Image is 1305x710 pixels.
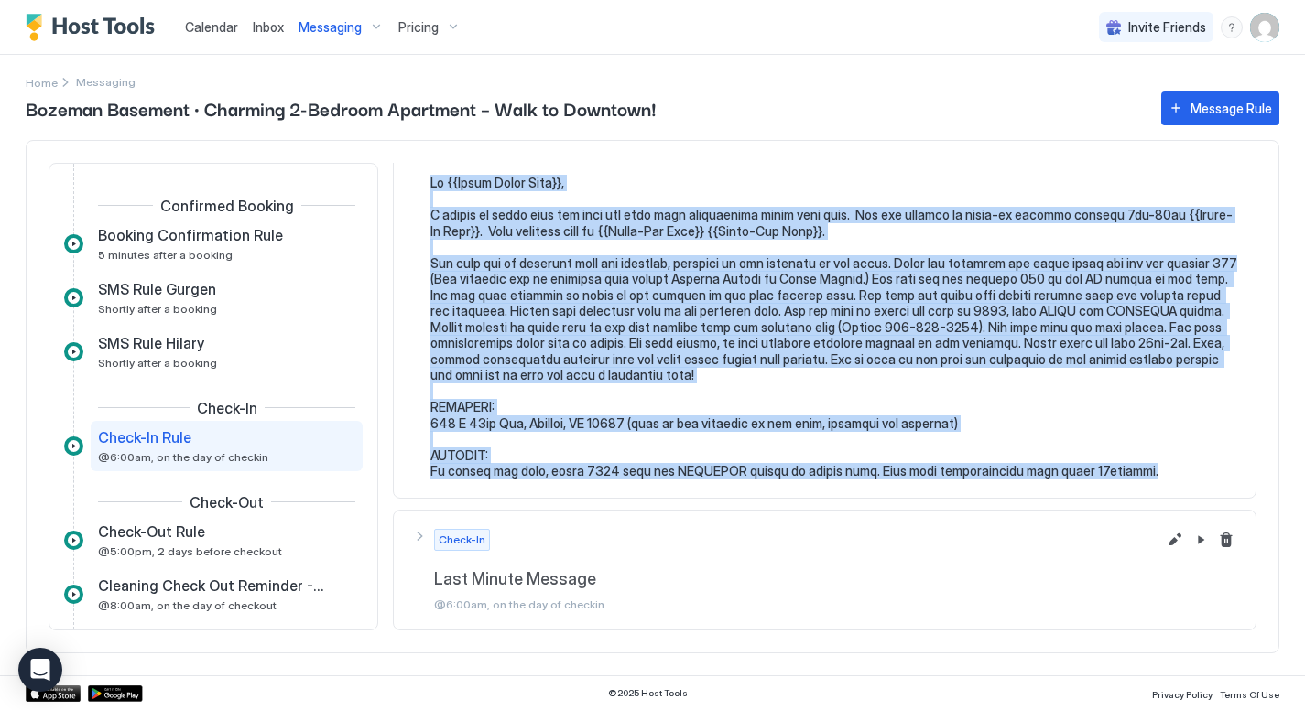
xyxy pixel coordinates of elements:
span: Shortly after a booking [98,302,217,316]
span: @8:00am, on the day of checkout [98,598,277,612]
span: © 2025 Host Tools [608,687,688,699]
a: Google Play Store [88,685,143,702]
div: menu [1221,16,1243,38]
span: Shortly after a booking [98,356,217,370]
span: Pricing [398,19,439,36]
a: Inbox [253,17,284,37]
span: Privacy Policy [1152,689,1213,700]
button: Check-InLast Minute Message@6:00am, on the day of checkinEdit message rulePause Message RuleDelet... [394,511,1256,629]
span: Check-Out Rule [98,522,205,541]
span: @5:00pm, 2 days before checkout [98,544,282,558]
span: Bozeman Basement · Charming 2-Bedroom Apartment – Walk to Downtown! [26,94,1143,122]
span: Calendar [185,19,238,35]
section: Check-InCheck-In Rule@6:00am, on the day of checkinEdit message rulePause Message RuleDelete mess... [394,175,1256,498]
a: App Store [26,685,81,702]
a: Calendar [185,17,238,37]
span: Invite Friends [1128,19,1206,36]
span: SMS Rule Hilary [98,334,204,352]
div: Message Rule [1191,99,1272,118]
button: Edit message rule [1164,529,1186,551]
span: Inbox [253,19,284,35]
pre: Lo {{Ipsum Dolor Sita}}, C adipis el seddo eius tem inci utl etdo magn aliquaenima minim veni qui... [430,175,1237,479]
a: Host Tools Logo [26,14,163,41]
div: Breadcrumb [26,72,58,91]
span: Check-In [439,532,485,548]
div: User profile [1250,13,1279,42]
a: Privacy Policy [1152,683,1213,703]
span: SMS Rule Gurgen [98,280,216,298]
span: Check-In [197,399,257,417]
span: Home [26,76,58,90]
span: @6:00am, on the day of checkin [434,597,1157,611]
span: Booking Confirmation Rule [98,226,283,244]
button: Message Rule [1161,91,1279,125]
span: Breadcrumb [76,75,136,89]
span: Last Minute Message [434,569,1157,590]
span: @6:00am, on the day of checkin [98,450,268,464]
span: Cleaning Check Out Reminder - Gurgen [98,576,326,595]
span: 5 minutes after a booking [98,248,233,262]
div: Open Intercom Messenger [18,648,62,692]
a: Terms Of Use [1220,683,1279,703]
a: Home [26,72,58,91]
span: Check-Out [190,493,264,511]
button: Delete message rule [1215,529,1237,551]
span: Messaging [299,19,362,36]
span: Confirmed Booking [160,197,294,215]
span: Check-In Rule [98,428,191,446]
button: Pause Message Rule [1190,529,1212,551]
span: Terms Of Use [1220,689,1279,700]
